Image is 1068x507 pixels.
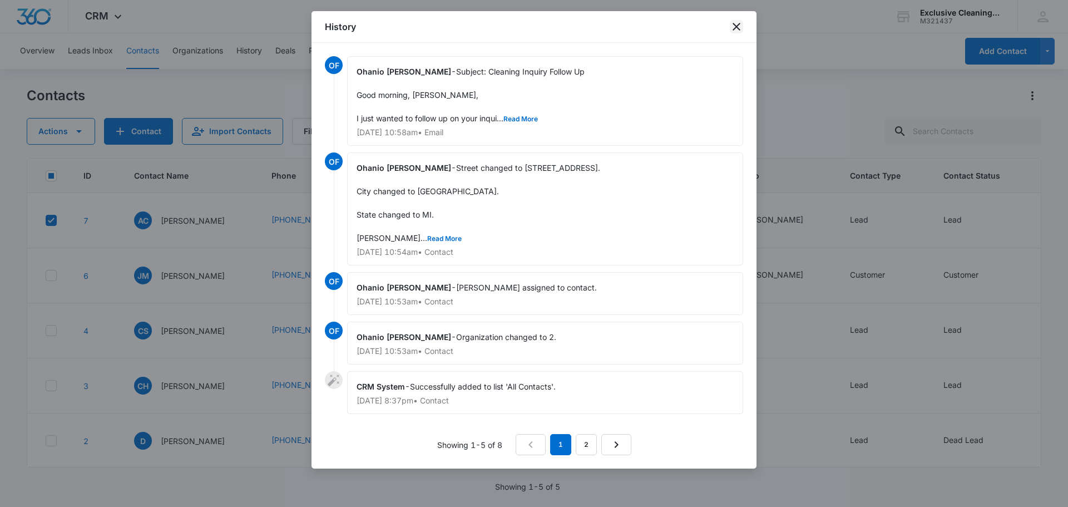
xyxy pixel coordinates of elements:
[437,439,502,451] p: Showing 1-5 of 8
[456,283,597,292] span: [PERSON_NAME] assigned to contact.
[576,434,597,455] a: Page 2
[347,371,743,414] div: -
[357,382,405,391] span: CRM System
[325,56,343,74] span: OF
[357,298,734,306] p: [DATE] 10:53am • Contact
[357,163,600,243] span: Street changed to [STREET_ADDRESS]. City changed to [GEOGRAPHIC_DATA]. State changed to MI. [PERS...
[410,382,556,391] span: Successfully added to list 'All Contacts'.
[347,56,743,146] div: -
[357,347,734,355] p: [DATE] 10:53am • Contact
[456,332,556,342] span: Organization changed to 2.
[325,20,356,33] h1: History
[601,434,631,455] a: Next Page
[503,116,538,122] button: Read More
[325,272,343,290] span: OF
[357,397,734,405] p: [DATE] 8:37pm • Contact
[357,283,451,292] span: Ohanio [PERSON_NAME]
[427,235,462,242] button: Read More
[325,152,343,170] span: OF
[347,152,743,265] div: -
[357,332,451,342] span: Ohanio [PERSON_NAME]
[550,434,571,455] em: 1
[357,163,451,173] span: Ohanio [PERSON_NAME]
[357,67,585,123] span: Subject: Cleaning Inquiry Follow Up Good morning, [PERSON_NAME], I just wanted to follow up on yo...
[730,20,743,33] button: close
[516,434,631,455] nav: Pagination
[347,322,743,365] div: -
[347,272,743,315] div: -
[357,129,734,136] p: [DATE] 10:58am • Email
[325,322,343,339] span: OF
[357,248,734,256] p: [DATE] 10:54am • Contact
[357,67,451,76] span: Ohanio [PERSON_NAME]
